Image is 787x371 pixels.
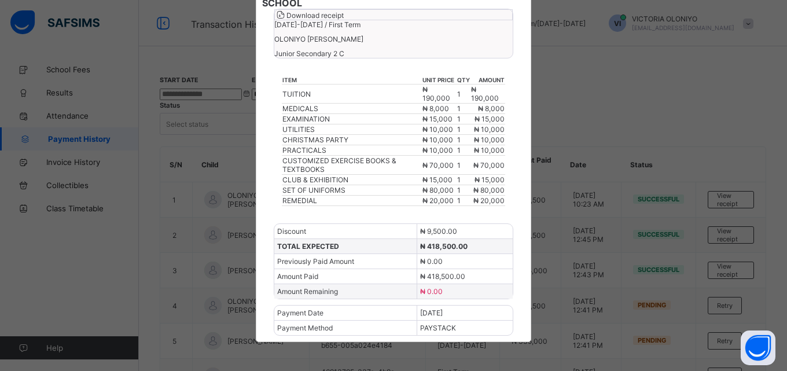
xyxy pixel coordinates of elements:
[457,196,470,206] td: 1
[473,196,505,205] span: ₦ 20,000
[420,242,468,251] span: ₦ 418,500.00
[282,175,421,184] div: CLUB & EXHIBITION
[274,35,513,43] span: OLONIYO [PERSON_NAME]
[478,104,505,113] span: ₦ 8,000
[457,156,470,175] td: 1
[420,272,465,281] span: ₦ 418,500.00
[282,186,421,194] div: SET OF UNIFORMS
[422,161,454,170] span: ₦ 70,000
[282,115,421,123] div: EXAMINATION
[457,124,470,135] td: 1
[420,287,443,296] span: ₦ 0.00
[475,175,505,184] span: ₦ 15,000
[282,156,421,174] div: CUSTOMIZED EXERCISE BOOKS & TEXTBOOKS
[422,146,453,155] span: ₦ 10,000
[470,76,505,85] th: amount
[422,76,457,85] th: unit price
[474,135,505,144] span: ₦ 10,000
[422,186,454,194] span: ₦ 80,000
[274,20,361,29] span: [DATE]-[DATE] / First Term
[457,145,470,156] td: 1
[422,196,454,205] span: ₦ 20,000
[473,161,505,170] span: ₦ 70,000
[741,330,775,365] button: Open asap
[474,146,505,155] span: ₦ 10,000
[282,135,421,144] div: CHRISTMAS PARTY
[282,76,422,85] th: item
[282,125,421,134] div: UTILITIES
[277,227,306,236] span: Discount
[286,11,344,20] span: Download receipt
[277,257,354,266] span: Previously Paid Amount
[420,227,457,236] span: ₦ 9,500.00
[420,308,443,317] span: [DATE]
[422,104,449,113] span: ₦ 8,000
[282,146,421,155] div: PRACTICALS
[422,125,453,134] span: ₦ 10,000
[274,49,513,58] span: Junior Secondary 2 C
[282,104,421,113] div: MEDICALS
[474,125,505,134] span: ₦ 10,000
[277,324,333,332] span: Payment Method
[475,115,505,123] span: ₦ 15,000
[457,104,470,114] td: 1
[422,115,453,123] span: ₦ 15,000
[282,90,421,98] div: TUITION
[277,308,323,317] span: Payment Date
[457,135,470,145] td: 1
[277,287,338,296] span: Amount Remaining
[471,85,499,102] span: ₦ 190,000
[422,135,453,144] span: ₦ 10,000
[277,272,318,281] span: Amount Paid
[422,85,450,102] span: ₦ 190,000
[277,242,339,251] span: TOTAL EXPECTED
[420,324,456,332] span: PAYSTACK
[457,185,470,196] td: 1
[422,175,453,184] span: ₦ 15,000
[420,257,443,266] span: ₦ 0.00
[457,175,470,185] td: 1
[457,114,470,124] td: 1
[457,76,470,85] th: qty
[473,186,505,194] span: ₦ 80,000
[282,196,421,205] div: REMEDIAL
[457,85,470,104] td: 1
